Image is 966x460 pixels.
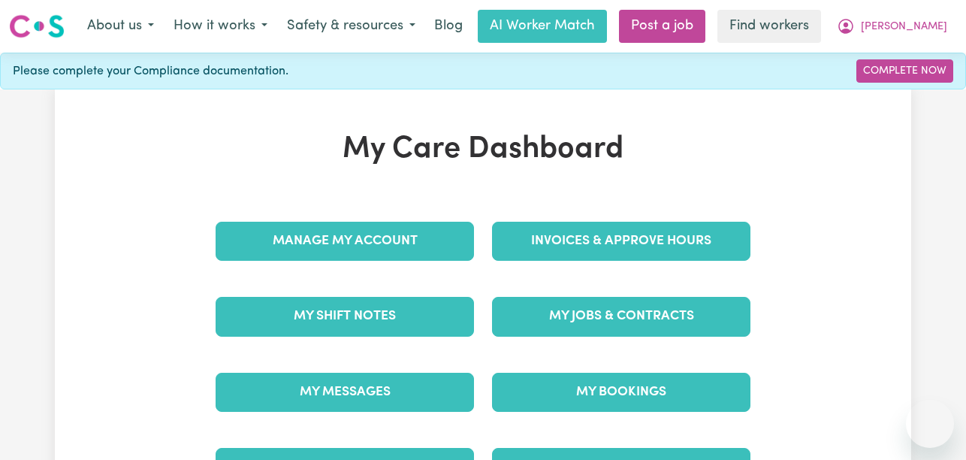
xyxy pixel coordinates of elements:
a: My Bookings [492,373,750,412]
a: Post a job [619,10,705,43]
h1: My Care Dashboard [207,132,759,168]
span: [PERSON_NAME] [861,19,947,35]
a: AI Worker Match [478,10,607,43]
button: My Account [827,11,957,42]
button: About us [77,11,164,42]
a: My Messages [216,373,474,412]
a: Find workers [717,10,821,43]
a: Manage My Account [216,222,474,261]
button: How it works [164,11,277,42]
a: My Jobs & Contracts [492,297,750,336]
a: My Shift Notes [216,297,474,336]
img: Careseekers logo [9,13,65,40]
a: Careseekers logo [9,9,65,44]
button: Safety & resources [277,11,425,42]
span: Please complete your Compliance documentation. [13,62,288,80]
a: Blog [425,10,472,43]
iframe: Button to launch messaging window [906,400,954,448]
a: Complete Now [856,59,953,83]
a: Invoices & Approve Hours [492,222,750,261]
